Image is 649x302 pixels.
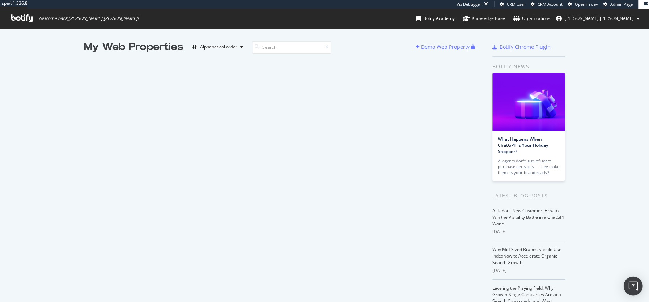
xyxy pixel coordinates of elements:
div: [DATE] [492,229,565,235]
a: Knowledge Base [463,9,505,28]
div: Open Intercom Messenger [624,277,643,296]
div: My Web Properties [84,40,183,54]
div: [DATE] [492,267,565,274]
span: Admin Page [610,1,633,7]
div: Alphabetical order [200,45,237,49]
div: AI agents don’t just influence purchase decisions — they make them. Is your brand ready? [498,158,559,175]
div: Viz Debugger: [457,1,483,7]
div: Botify Chrome Plugin [500,43,551,51]
a: Botify Academy [416,9,455,28]
img: What Happens When ChatGPT Is Your Holiday Shopper? [492,73,565,131]
a: Organizations [513,9,550,28]
a: AI Is Your New Customer: How to Win the Visibility Battle in a ChatGPT World [492,208,565,227]
span: CRM Account [538,1,563,7]
a: Demo Web Property [416,44,471,50]
button: [PERSON_NAME].[PERSON_NAME] [550,13,645,24]
a: Open in dev [568,1,598,7]
div: Knowledge Base [463,15,505,22]
div: Organizations [513,15,550,22]
a: CRM Account [531,1,563,7]
a: Botify Chrome Plugin [492,43,551,51]
div: Botify Academy [416,15,455,22]
div: Demo Web Property [421,43,470,51]
a: Admin Page [603,1,633,7]
a: CRM User [500,1,525,7]
button: Demo Web Property [416,41,471,53]
span: Open in dev [575,1,598,7]
button: Alphabetical order [189,41,246,53]
span: Welcome back, [PERSON_NAME].[PERSON_NAME] ! [38,16,139,21]
span: melanie.muller [565,15,634,21]
div: Botify news [492,63,565,71]
div: Latest Blog Posts [492,192,565,200]
a: Why Mid-Sized Brands Should Use IndexNow to Accelerate Organic Search Growth [492,246,561,265]
input: Search [252,41,331,54]
a: What Happens When ChatGPT Is Your Holiday Shopper? [498,136,548,154]
span: CRM User [507,1,525,7]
